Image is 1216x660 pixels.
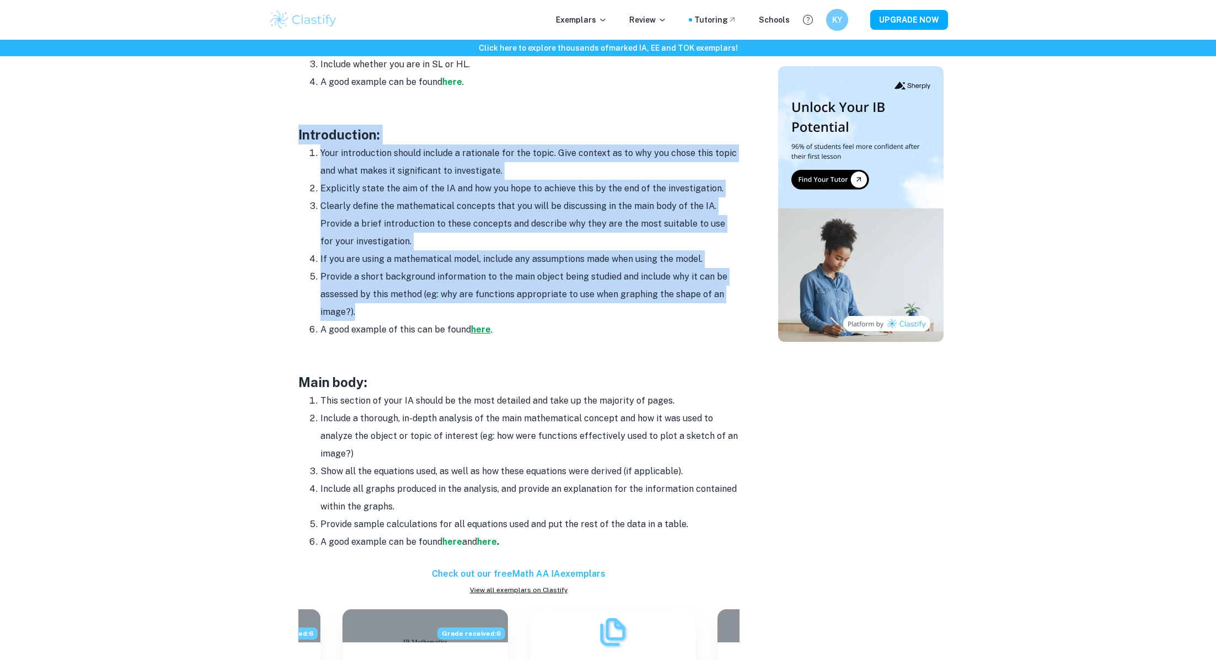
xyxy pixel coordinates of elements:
li: A good example can be found . [320,73,740,91]
a: View all exemplars on Clastify [298,585,740,595]
li: This section of your IA should be the most detailed and take up the majority of pages. [320,392,740,410]
li: If you are using a mathematical model, include any assumptions made when using the model. [320,250,740,268]
li: Provide a short background information to the main object being studied and include why it can be... [320,268,740,321]
h3: Main body: [298,372,740,392]
li: Include all graphs produced in the analysis, and provide an explanation for the information conta... [320,480,740,516]
li: Include a thorough, in-depth analysis of the main mathematical concept and how it was used to ana... [320,410,740,463]
li: Explicitly state the aim of the IA and how you hope to achieve this by the end of the investigation. [320,180,740,197]
img: Thumbnail [778,66,944,342]
a: Tutoring [694,14,737,26]
li: Include whether you are in SL or HL. [320,56,740,73]
a: here [442,77,462,87]
p: Exemplars [556,14,607,26]
li: A good example of this can be found . [320,321,740,339]
li: A good example can be found and [320,533,740,551]
button: KY [826,9,848,31]
a: here [477,536,497,547]
p: Review [629,14,667,26]
li: Your introduction should include a rationale for the topic. Give context as to why you chose this... [320,144,740,180]
img: Exemplars [596,615,629,648]
h6: Check out our free Math AA IA exemplars [298,567,740,581]
a: here [442,536,462,547]
a: here [471,324,491,335]
li: Provide sample calculations for all equations used and put the rest of the data in a table. [320,516,740,533]
h3: Introduction: [298,125,740,144]
a: Schools [759,14,790,26]
span: Grade received: 6 [437,627,505,640]
li: Show all the equations used, as well as how these equations were derived (if applicable). [320,463,740,480]
h6: KY [831,14,843,26]
h6: Click here to explore thousands of marked IA, EE and TOK exemplars ! [2,42,1214,54]
img: Clastify logo [269,9,339,31]
strong: . [497,536,499,547]
li: Clearly define the mathematical concepts that you will be discussing in the main body of the IA. ... [320,197,740,250]
button: Help and Feedback [799,10,817,29]
button: UPGRADE NOW [870,10,948,30]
